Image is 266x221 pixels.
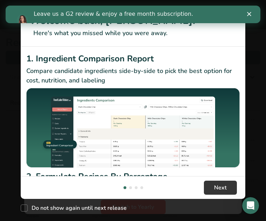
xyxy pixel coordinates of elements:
img: Ingredient Comparison Report [26,88,240,168]
p: Compare candidate ingredients side-by-side to pick the best option for cost, nutrition, and labeling [26,66,240,85]
h2: 1. Ingredient Comparison Report [26,52,240,65]
div: Close [241,6,248,11]
p: Here's what you missed while you were away. [29,28,237,38]
h2: 2. Formulate Recipes By Percentage [26,170,240,183]
span: Next [214,183,227,192]
button: Next [204,181,237,195]
div: Leave us a G2 review & enjoy a free month subscription. [28,5,187,12]
span: Do not show again until next release [28,205,127,212]
iframe: Intercom live chat banner [6,6,260,23]
img: Profile image for Reem [11,9,22,20]
a: Review us here [28,16,77,24]
iframe: Intercom live chat [242,197,259,214]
